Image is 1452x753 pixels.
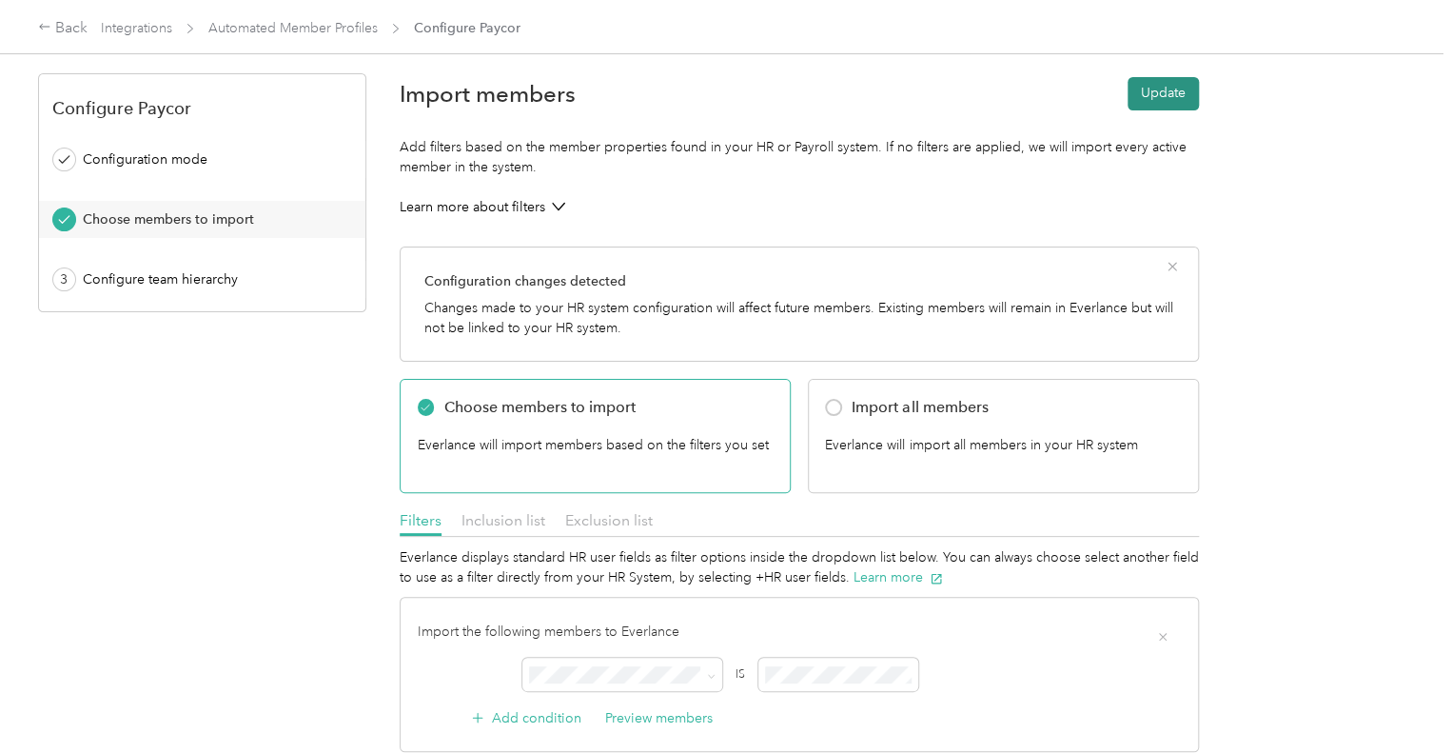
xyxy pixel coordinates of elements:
[418,435,774,475] div: Everlance will import members based on the filters you set
[444,396,636,419] div: Choose members to import
[852,396,988,419] div: Import all members
[854,567,943,587] button: Learn more
[414,18,520,38] span: Configure Paycor
[83,209,335,229] div: Choose members to import
[424,271,1175,291] div: Configuration changes detected
[400,84,576,104] div: Import members
[471,708,582,728] button: Add condition
[736,666,745,684] div: IS
[83,269,335,289] div: Configure team hierarchy
[400,547,1199,587] div: Everlance displays standard HR user fields as filter options inside the dropdown list below. You ...
[418,622,1182,642] div: Import the following members to Everlance
[400,197,545,217] span: Learn more about filters
[400,137,1199,177] div: Add filters based on the member properties found in your HR or Payroll system. If no filters are ...
[39,141,365,178] button: Configuration mode
[101,20,172,36] a: Integrations
[825,435,1181,475] div: Everlance will import all members in your HR system
[39,98,365,118] div: Configure Paycor
[461,511,545,529] span: Inclusion list
[400,511,441,529] span: Filters
[39,201,365,238] button: Choose members to import
[605,708,713,728] button: Preview members
[424,298,1175,338] div: Changes made to your HR system configuration will affect future members. Existing members will re...
[1345,646,1452,753] iframe: Everlance-gr Chat Button Frame
[83,149,335,169] div: Configuration mode
[208,20,378,36] a: Automated Member Profiles
[39,261,365,298] button: 3Configure team hierarchy
[52,268,76,291] div: 3
[38,17,88,40] div: Back
[565,511,653,529] span: Exclusion list
[1128,77,1199,110] button: Update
